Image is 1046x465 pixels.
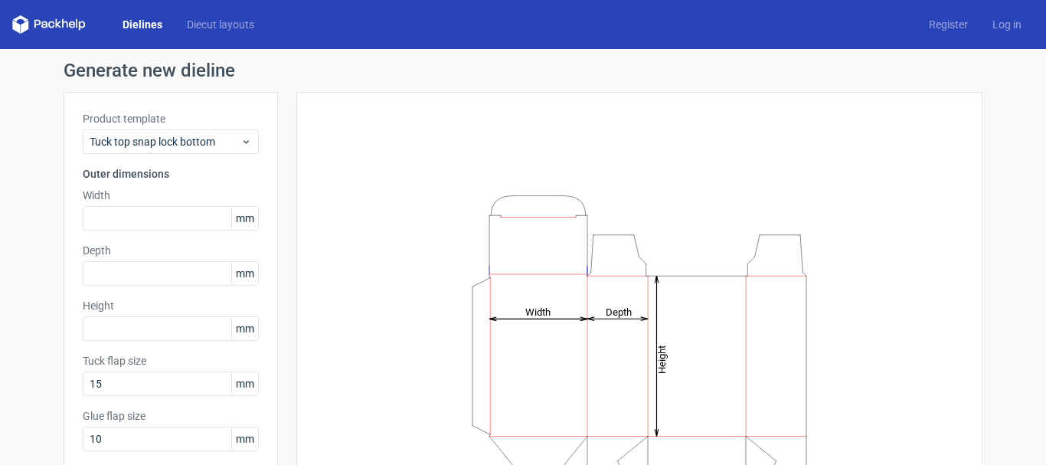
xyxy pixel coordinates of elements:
span: mm [231,262,258,285]
h1: Generate new dieline [64,61,982,80]
tspan: Width [525,306,551,317]
span: mm [231,372,258,395]
label: Glue flap size [83,408,259,424]
label: Height [83,298,259,313]
label: Tuck flap size [83,353,259,368]
tspan: Height [656,345,668,373]
span: mm [231,317,258,340]
span: mm [231,207,258,230]
label: Depth [83,243,259,258]
label: Product template [83,111,259,126]
span: Tuck top snap lock bottom [90,134,240,149]
span: mm [231,427,258,450]
h3: Outer dimensions [83,166,259,182]
a: Diecut layouts [175,17,266,32]
a: Dielines [110,17,175,32]
tspan: Depth [606,306,632,317]
a: Log in [980,17,1034,32]
a: Register [917,17,980,32]
label: Width [83,188,259,203]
